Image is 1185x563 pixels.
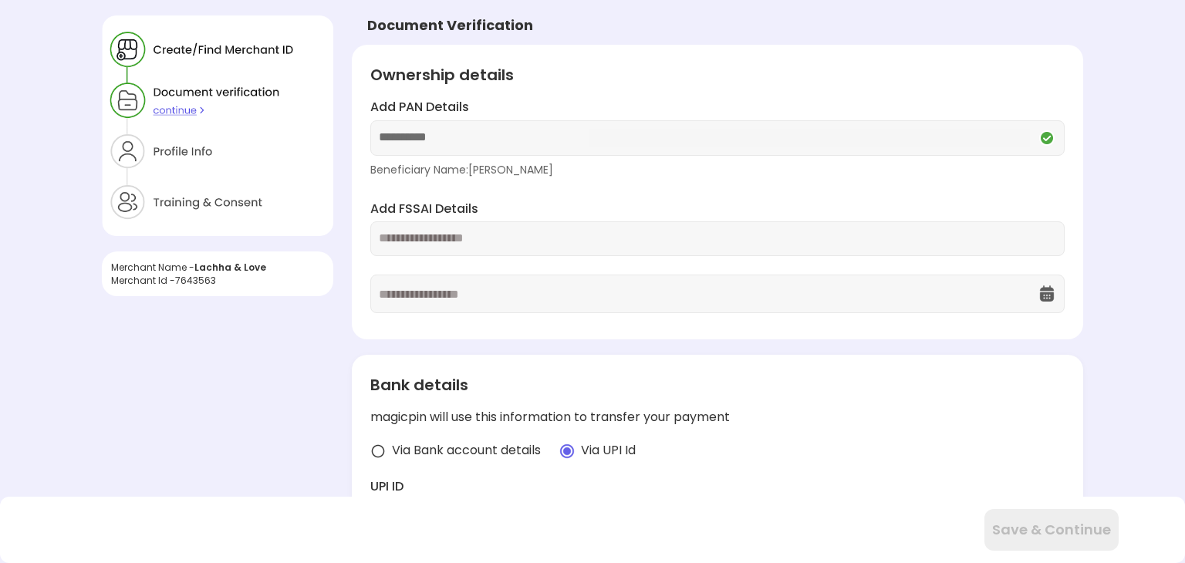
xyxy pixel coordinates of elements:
[392,442,541,460] span: Via Bank account details
[102,15,333,236] img: xZtaNGYO7ZEa_Y6BGN0jBbY4tz3zD8CMWGtK9DYT203r_wSWJgC64uaYzQv0p6I5U3yzNyQZ90jnSGEji8ItH6xpax9JibOI_...
[367,15,533,35] div: Document Verification
[111,274,324,287] div: Merchant Id - 7643563
[370,201,1065,218] label: Add FSSAI Details
[111,261,324,274] div: Merchant Name -
[370,478,1065,496] label: UPI ID
[984,509,1119,551] button: Save & Continue
[370,162,1065,177] div: Beneficiary Name: [PERSON_NAME]
[370,99,1065,116] label: Add PAN Details
[370,409,1065,426] div: magicpin will use this information to transfer your payment
[1038,129,1056,147] img: Q2VREkDUCX-Nh97kZdnvclHTixewBtwTiuomQU4ttMKm5pUNxe9W_NURYrLCGq_Mmv0UDstOKswiepyQhkhj-wqMpwXa6YfHU...
[559,443,575,459] img: radio
[1038,285,1056,303] img: OcXK764TI_dg1n3pJKAFuNcYfYqBKGvmbXteblFrPew4KBASBbPUoKPFDRZzLe5z5khKOkBCrBseVNl8W_Mqhk0wgJF92Dyy9...
[581,442,636,460] span: Via UPI Id
[370,443,386,459] img: radio
[370,373,1065,396] div: Bank details
[370,63,1065,86] div: Ownership details
[194,261,266,274] span: Lachha & Love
